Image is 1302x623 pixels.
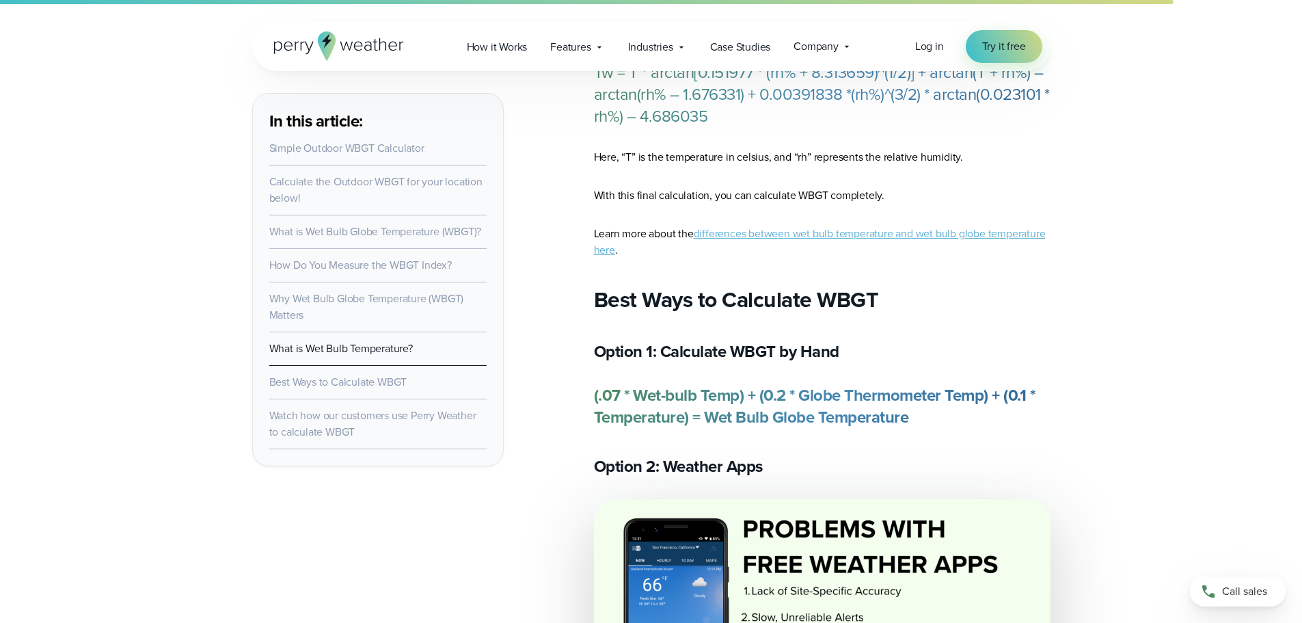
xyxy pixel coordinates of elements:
p: Here, “T” is the temperature in celsius, and “rh” represents the relative humidity. [594,149,1050,165]
h3: Option 1: Calculate WBGT by Hand [594,341,1050,362]
a: Why Wet Bulb Globe Temperature (WBGT) Matters [269,291,464,323]
a: Best Ways to Calculate WBGT [269,374,407,390]
span: Features [550,39,591,55]
strong: (.07 * Wet-bulb Temp) + (0.2 * Globe Thermometer Temp) + (0.1 * Temperature) = Wet Bulb Globe Tem... [594,383,1035,429]
a: here [594,242,615,258]
span: Call sales [1222,583,1267,600]
a: Try it free [966,30,1042,63]
a: Case Studies [699,33,783,61]
span: Case Studies [710,39,771,55]
span: Industries [628,39,673,55]
h2: Best Ways to Calculate WBGT [594,286,1050,313]
a: Simple Outdoor WBGT Calculator [269,140,424,156]
span: Try it free [982,38,1026,55]
h3: In this article: [269,110,487,132]
p: With this final calculation, you can calculate WBGT completely. [594,187,1050,204]
a: Call sales [1190,576,1286,607]
span: Log in [915,38,944,54]
a: What is Wet Bulb Globe Temperature (WBGT)? [269,224,482,239]
h3: Option 2: Weather Apps [594,455,1050,477]
p: Tw = T * arctan[0.151977 * (rh% + 8.313659)^(1/2)] + arctan(T + rh%) – arctan(rh% – 1.676331) + 0... [594,62,1050,127]
a: How it Works [455,33,539,61]
a: differences between wet bulb temperature and wet bulb globe temperature [694,226,1046,241]
p: Learn more about the . [594,226,1050,259]
a: What is Wet Bulb Temperature? [269,341,413,356]
a: How Do You Measure the WBGT Index? [269,257,452,273]
span: How it Works [467,39,528,55]
span: Company [794,38,839,55]
a: Calculate the Outdoor WBGT for your location below! [269,174,483,206]
a: Watch how our customers use Perry Weather to calculate WBGT [269,408,476,440]
a: Log in [915,38,944,55]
